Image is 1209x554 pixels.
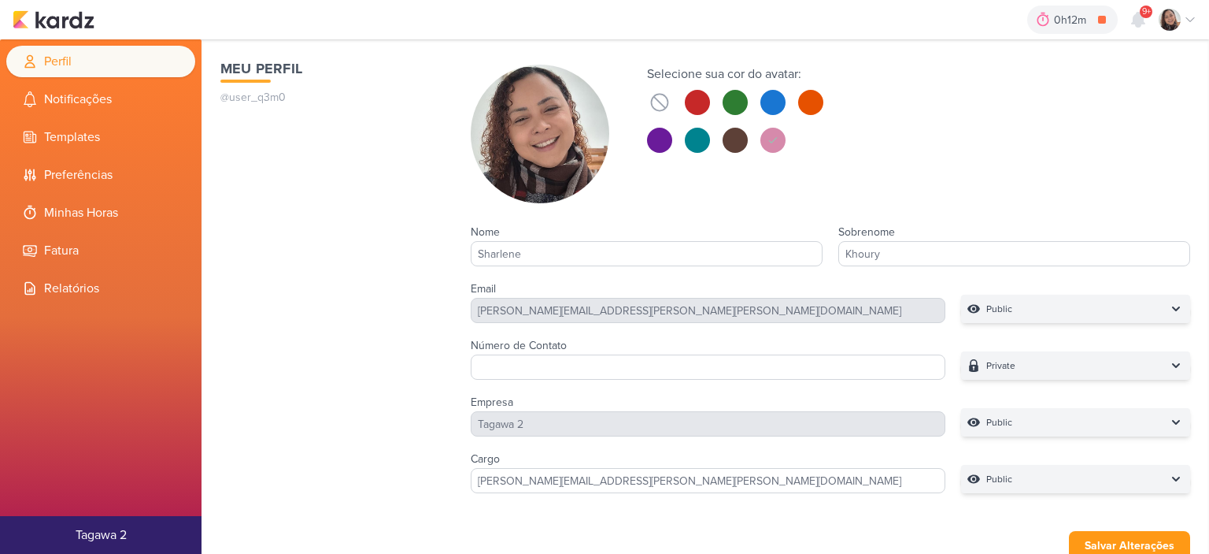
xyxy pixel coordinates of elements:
p: Public [986,301,1012,317]
span: 9+ [1142,6,1151,18]
li: Perfil [6,46,195,77]
img: kardz.app [13,10,94,29]
p: Public [986,415,1012,430]
li: Notificações [6,84,195,115]
button: Private [961,351,1190,380]
label: Nome [471,225,500,239]
p: @user_q3m0 [220,89,439,106]
button: Public [961,465,1190,493]
h1: Meu Perfil [220,58,439,80]
li: Minhas Horas [6,197,195,229]
button: Public [961,295,1190,323]
li: Fatura [6,235,195,266]
p: Private [986,358,1015,374]
img: Sharlene Khoury [471,65,609,203]
li: Preferências [6,159,195,191]
button: Public [961,408,1190,437]
div: Selecione sua cor do avatar: [647,65,823,84]
label: Sobrenome [838,225,895,239]
li: Relatórios [6,273,195,304]
label: Cargo [471,452,500,466]
label: Empresa [471,396,513,409]
label: Email [471,282,496,296]
img: Sharlene Khoury [1159,9,1181,31]
li: Templates [6,121,195,153]
label: Número de Contato [471,339,567,352]
p: Public [986,471,1012,487]
div: 0h12m [1054,12,1091,28]
div: [PERSON_NAME][EMAIL_ADDRESS][PERSON_NAME][PERSON_NAME][DOMAIN_NAME] [471,298,945,323]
